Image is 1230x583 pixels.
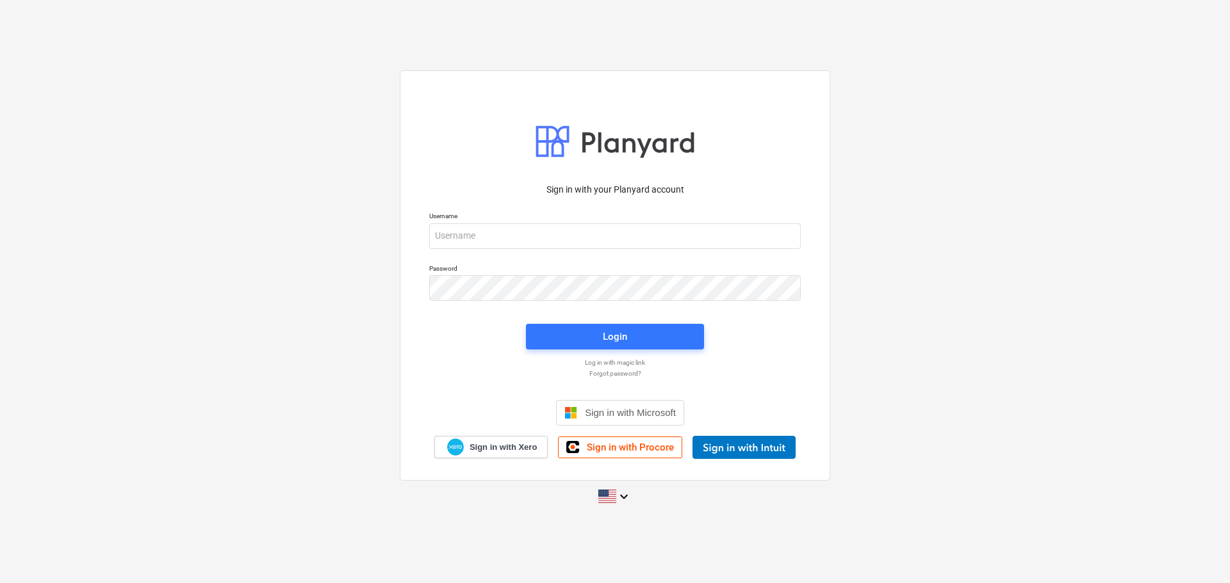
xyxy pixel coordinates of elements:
a: Forgot password? [423,369,807,378]
a: Sign in with Procore [558,436,682,458]
p: Username [429,212,801,223]
p: Sign in with your Planyard account [429,183,801,196]
input: Username [429,223,801,249]
span: Sign in with Procore [587,442,674,453]
img: Xero logo [447,438,464,456]
i: keyboard_arrow_down [616,489,632,504]
a: Log in with magic link [423,358,807,367]
img: Microsoft logo [564,406,577,419]
span: Sign in with Microsoft [585,407,676,418]
span: Sign in with Xero [470,442,537,453]
p: Password [429,264,801,275]
div: Login [603,328,627,345]
button: Login [526,324,704,349]
a: Sign in with Xero [434,436,548,458]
